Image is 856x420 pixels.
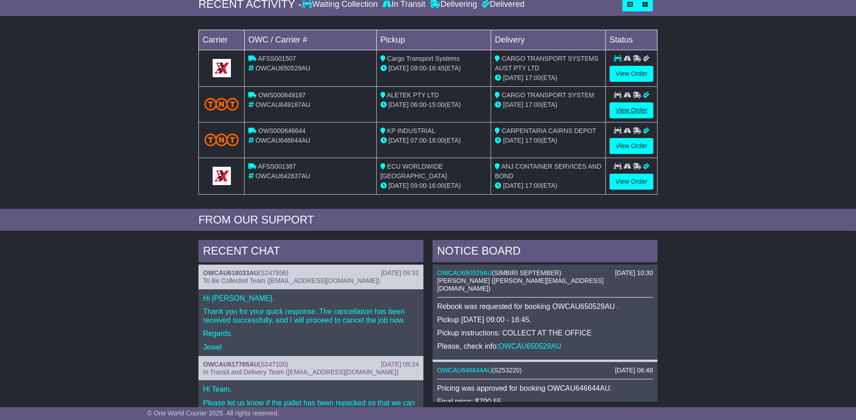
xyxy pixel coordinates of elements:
span: [DATE] [503,74,523,81]
img: GetCarrierServiceLogo [213,167,231,185]
p: Hi Team, [203,385,419,393]
span: [DATE] [389,182,409,189]
p: Please let us know if the pallet has been repacked so that we can coordinate with TNT in rebookin... [203,399,419,416]
span: 09:00 [411,182,427,189]
div: FROM OUR SUPPORT [198,213,658,227]
img: TNT_Domestic.png [204,133,239,146]
a: OWCAU650529AU [498,342,561,350]
a: View Order [610,138,653,154]
span: 16:00 [428,182,444,189]
a: View Order [610,102,653,118]
span: SIMBIRI SEPTEMBER [494,269,559,276]
span: [DATE] [389,64,409,72]
span: CARGO TRANSPORT SYSTEM [502,91,594,99]
td: Delivery [491,30,606,50]
div: [DATE] 10:30 [615,269,653,277]
div: ( ) [437,269,653,277]
div: [DATE] 09:32 [381,269,419,277]
span: CARPENTARIA CAIRNS DEPOT [502,127,596,134]
a: View Order [610,66,653,82]
div: - (ETA) [380,136,487,145]
span: [DATE] [503,137,523,144]
div: (ETA) [495,100,602,110]
span: 07:00 [411,137,427,144]
span: © One World Courier 2025. All rights reserved. [147,409,279,417]
p: Rebook was requested for booking OWCAU650529AU . [437,302,653,311]
td: Pickup [376,30,491,50]
span: [PERSON_NAME] ([PERSON_NAME][EMAIL_ADDRESS][DOMAIN_NAME]) [437,277,604,292]
span: [DATE] [503,182,523,189]
span: 16:45 [428,64,444,72]
a: OWCAU618033AU [203,269,258,276]
div: RECENT CHAT [198,240,423,265]
span: ALETEK PTY LTD [387,91,439,99]
p: Thank you for your quick response. The cancellation has been received successfully, and I will pr... [203,307,419,324]
div: (ETA) [495,73,602,83]
span: S247100 [261,361,286,368]
span: 06:00 [411,101,427,108]
span: CARGO TRANSPORT SYSTEMS AUST PTY LTD [495,55,599,72]
p: Please, check info: [437,342,653,351]
span: S247956 [261,269,286,276]
span: S253220 [494,367,520,374]
span: OWCAU646644AU [256,137,310,144]
p: Regards, [203,329,419,338]
span: 09:00 [411,64,427,72]
td: Carrier [199,30,245,50]
span: 17:00 [525,74,541,81]
span: [DATE] [389,137,409,144]
span: OWS000646644 [258,127,306,134]
p: Hi [PERSON_NAME], [203,294,419,303]
div: ( ) [437,367,653,374]
span: OWS000649187 [258,91,306,99]
img: GetCarrierServiceLogo [213,59,231,77]
a: OWCAU646644AU [437,367,492,374]
img: TNT_Domestic.png [204,98,239,110]
span: To Be Collected Team ([EMAIL_ADDRESS][DOMAIN_NAME]) [203,277,380,284]
a: View Order [610,174,653,190]
span: In Transit and Delivery Team ([EMAIL_ADDRESS][DOMAIN_NAME]) [203,368,399,376]
div: NOTICE BOARD [433,240,658,265]
div: - (ETA) [380,100,487,110]
span: 17:00 [525,137,541,144]
span: [DATE] [389,101,409,108]
p: Final price: $790.55. [437,397,653,406]
p: Pricing was approved for booking OWCAU646644AU. [437,384,653,393]
span: AFSS001387 [258,163,296,170]
span: 17:00 [525,101,541,108]
div: ( ) [203,361,419,368]
span: Cargo Transport Systems [387,55,460,62]
span: [DATE] [503,101,523,108]
div: ( ) [203,269,419,277]
span: KP INDUSTRIAL [387,127,436,134]
span: ANJ CONTAINER SERVICES AND BOND [495,163,601,180]
a: OWCAU617765AU [203,361,258,368]
span: 16:00 [428,137,444,144]
span: OWCAU649187AU [256,101,310,108]
div: - (ETA) [380,64,487,73]
p: Pickup instructions: COLLECT AT THE OFFICE [437,329,653,337]
div: - (ETA) [380,181,487,191]
td: OWC / Carrier # [245,30,377,50]
div: [DATE] 06:48 [615,367,653,374]
div: (ETA) [495,136,602,145]
span: OWCAU642837AU [256,172,310,180]
div: [DATE] 09:24 [381,361,419,368]
span: 17:00 [525,182,541,189]
div: (ETA) [495,181,602,191]
span: ECU WORLDWIDE [GEOGRAPHIC_DATA] [380,163,447,180]
span: AFSS001507 [258,55,296,62]
p: Jewel [203,343,419,351]
td: Status [606,30,658,50]
span: OWCAU650529AU [256,64,310,72]
p: Pickup [DATE] 09:00 - 16:45. [437,315,653,324]
a: OWCAU650529AU [437,269,492,276]
span: 15:00 [428,101,444,108]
